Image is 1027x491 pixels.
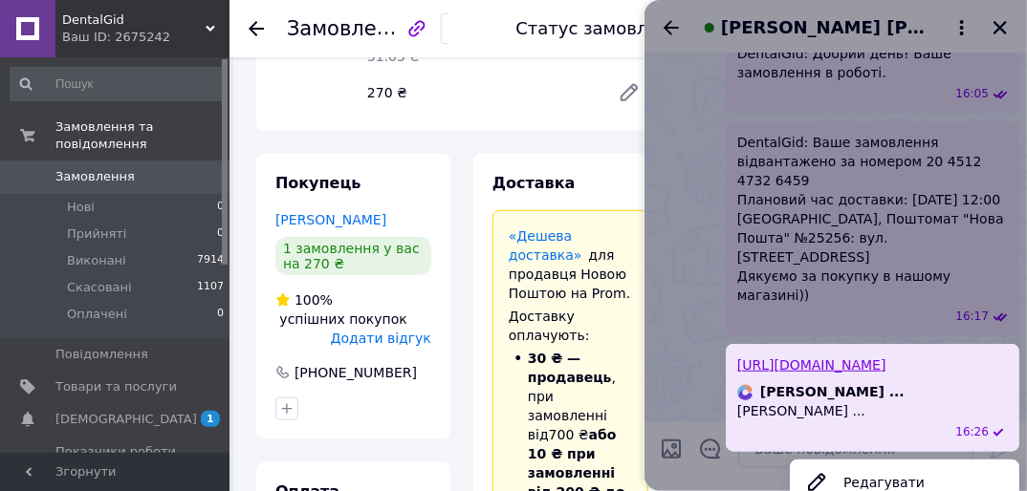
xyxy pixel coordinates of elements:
[55,411,197,428] span: [DEMOGRAPHIC_DATA]
[955,424,989,440] span: 16:26 12.09.2025
[509,226,632,303] div: для продавця Новою Поштою на Prom.
[217,225,224,243] span: 0
[515,19,691,38] div: Статус замовлення
[55,346,148,363] span: Повідомлення
[360,79,602,106] div: 270 ₴
[509,307,632,345] div: Доставку оплачують:
[331,331,431,346] span: Додати відгук
[287,17,415,40] span: Замовлення
[62,11,206,29] span: DentalGid
[197,279,224,296] span: 1107
[275,237,431,275] div: 1 замовлення у вас на 270 ₴
[509,228,582,263] a: «Дешева доставка»
[610,74,648,112] a: Редагувати
[197,252,224,269] span: 7914
[737,385,753,400] img: Смарт Чек ...
[10,67,226,101] input: Пошук
[249,19,264,38] div: Повернутися назад
[55,118,229,153] span: Замовлення та повідомлення
[295,292,333,308] span: 100%
[67,199,95,216] span: Нові
[760,382,905,401] span: [PERSON_NAME] ...
[201,411,220,427] span: 1
[67,306,127,323] span: Оплачені
[67,225,126,243] span: Прийняті
[737,403,865,418] span: [PERSON_NAME] ...
[275,290,431,329] div: успішних покупок
[62,29,229,46] div: Ваш ID: 2675242
[737,357,886,373] a: [URL][DOMAIN_NAME]
[275,212,386,227] a: [PERSON_NAME]
[528,351,612,385] span: 30 ₴ — продавець
[55,168,135,185] span: Замовлення
[67,279,132,296] span: Скасовані
[67,252,126,269] span: Виконані
[55,443,177,478] span: Показники роботи компанії
[217,306,224,323] span: 0
[275,174,361,192] span: Покупець
[217,199,224,216] span: 0
[293,363,419,382] div: [PHONE_NUMBER]
[55,378,177,395] span: Товари та послуги
[492,174,576,192] span: Доставка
